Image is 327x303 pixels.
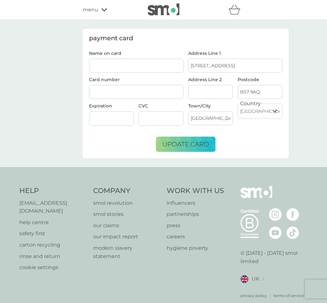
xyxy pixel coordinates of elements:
button: update card [156,137,215,152]
img: smol [148,3,179,16]
img: select a new location [262,277,264,281]
a: partnerships [167,210,224,218]
label: Address Line 2 [188,77,233,82]
label: Expiration [89,103,112,109]
img: visit the smol Instagram page [269,208,282,221]
img: visit the smol Tiktok page [286,226,299,239]
a: smol revolution [93,199,161,207]
h4: Help [19,186,87,196]
iframe: Secure card number input frame [92,89,181,95]
img: visit the smol Facebook page [286,208,299,221]
img: UK flag [240,275,248,283]
span: update card [162,140,209,148]
a: carton recycling [19,241,87,249]
span: UK [252,275,259,283]
div: payment card [89,35,282,42]
iframe: Secure CVC input frame [141,116,181,121]
a: smol stories [93,210,161,218]
label: Country [240,100,261,108]
a: modern slavery statement [93,244,161,260]
a: our impact report [93,233,161,241]
iframe: Secure expiration date input frame [92,116,131,121]
h4: Work With Us [167,186,224,196]
a: influencers [167,199,224,207]
a: safety first [19,229,87,238]
a: our claims [93,222,161,230]
p: © [DATE] - [DATE] smol limited [240,249,308,265]
a: terms of service [273,293,304,299]
img: smol [240,186,272,208]
a: rinse and return [19,252,87,261]
a: [EMAIL_ADDRESS][DOMAIN_NAME] [19,199,87,215]
label: Postcode [238,77,282,82]
label: Address Line 1 [188,51,283,55]
label: Card number [89,77,120,82]
label: Town/City [188,104,233,108]
h4: Company [93,186,161,196]
a: help centre [19,218,87,227]
a: careers [167,233,224,241]
label: CVC [138,103,148,109]
div: basket [228,3,244,16]
img: visit the smol Youtube page [269,226,282,239]
a: hygiene poverty [167,244,224,252]
a: cookie settings [19,263,87,272]
a: press [167,222,224,230]
label: Name on card [89,51,183,55]
a: privacy policy [240,293,267,299]
span: menu [83,6,98,14]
